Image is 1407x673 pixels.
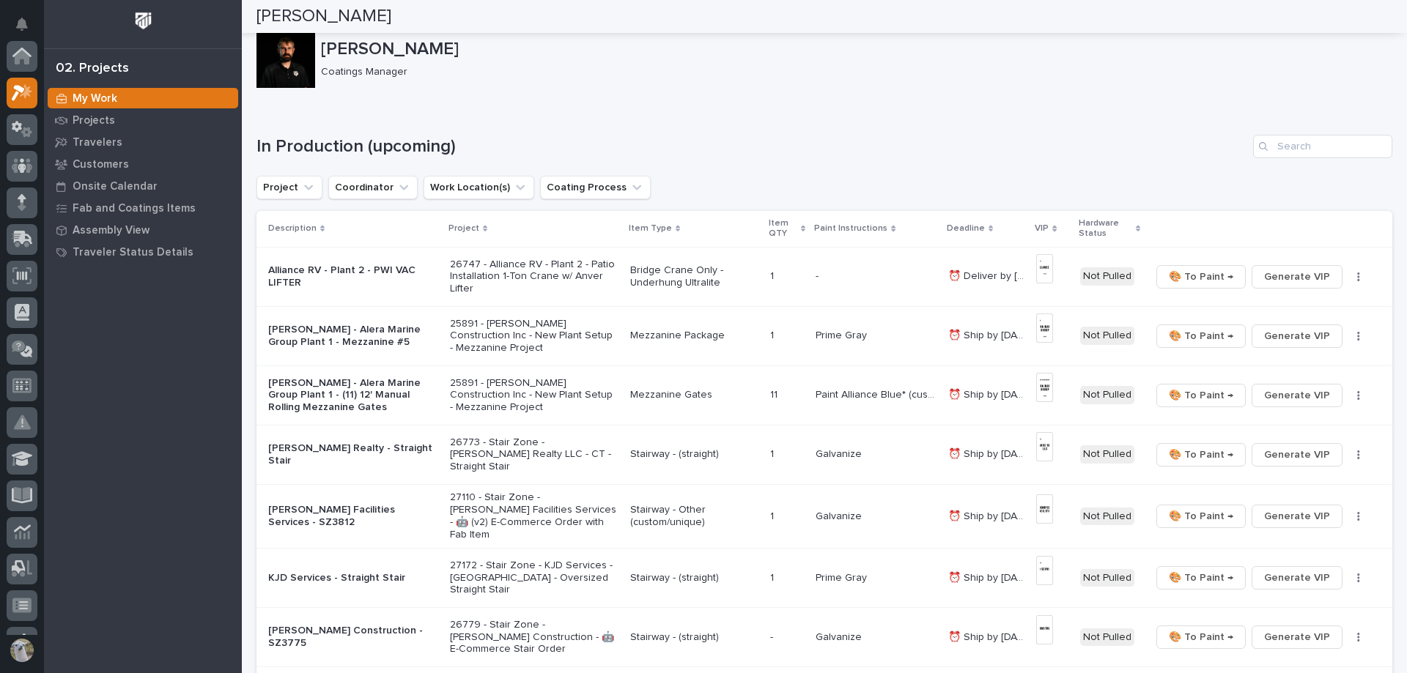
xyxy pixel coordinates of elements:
button: Project [256,176,322,199]
tr: [PERSON_NAME] - Alera Marine Group Plant 1 - (11) 12' Manual Rolling Mezzanine Gates25891 - [PERS... [256,365,1392,425]
p: Item QTY [769,215,797,242]
button: Work Location(s) [424,176,534,199]
a: Fab and Coatings Items [44,197,242,219]
span: Generate VIP [1264,507,1330,525]
p: 11 [770,386,780,401]
p: [PERSON_NAME] - Alera Marine Group Plant 1 - Mezzanine #5 [268,324,438,349]
img: Workspace Logo [130,7,157,34]
p: KJD Services - Straight Stair [268,572,438,584]
p: Customers [73,158,129,171]
p: Galvanize [816,445,865,461]
p: Hardware Status [1079,215,1132,242]
button: 🎨 To Paint → [1156,443,1246,466]
p: Paint Alliance Blue* (custom) [816,386,939,401]
div: 02. Projects [56,61,129,77]
div: Not Pulled [1080,507,1134,526]
p: 1 [770,327,777,342]
p: 26747 - Alliance RV - Plant 2 - Patio Installation 1-Ton Crane w/ Anver Lifter [450,259,618,295]
span: Generate VIP [1264,268,1330,286]
p: Prime Gray [816,327,870,342]
p: 27110 - Stair Zone - [PERSON_NAME] Facilities Services - 🤖 (v2) E-Commerce Order with Fab Item [450,491,618,540]
span: 🎨 To Paint → [1169,268,1233,286]
tr: [PERSON_NAME] Realty - Straight Stair26773 - Stair Zone - [PERSON_NAME] Realty LLC - CT - Straigh... [256,425,1392,484]
a: My Work [44,87,242,109]
div: Not Pulled [1080,386,1134,404]
span: 🎨 To Paint → [1169,628,1233,646]
div: Not Pulled [1080,267,1134,286]
button: Generate VIP [1252,625,1343,649]
button: 🎨 To Paint → [1156,505,1246,528]
button: Generate VIP [1252,324,1343,348]
span: Generate VIP [1264,446,1330,464]
button: Generate VIP [1252,443,1343,466]
p: Alliance RV - Plant 2 - PWI VAC LIFTER [268,264,438,289]
p: 1 [770,267,777,283]
h1: In Production (upcoming) [256,136,1247,157]
button: Generate VIP [1252,566,1343,590]
span: Generate VIP [1264,327,1330,345]
p: [PERSON_NAME] [321,39,1386,60]
button: Generate VIP [1252,505,1343,528]
p: Stairway - (straight) [630,448,758,461]
p: Travelers [73,136,122,149]
a: Projects [44,109,242,131]
p: Galvanize [816,628,865,644]
tr: Alliance RV - Plant 2 - PWI VAC LIFTER26747 - Alliance RV - Plant 2 - Patio Installation 1-Ton Cr... [256,247,1392,306]
p: ⏰ Ship by 9/30/25 [948,386,1028,401]
p: ⏰ Ship by 10/3/25 [948,507,1028,523]
p: 27172 - Stair Zone - KJD Services - [GEOGRAPHIC_DATA] - Oversized Straight Stair [450,559,618,596]
button: Generate VIP [1252,265,1343,289]
button: Coating Process [540,176,651,199]
p: Bridge Crane Only - Underhung Ultralite [630,264,758,289]
h2: [PERSON_NAME] [256,6,391,27]
span: 🎨 To Paint → [1169,569,1233,587]
p: 26773 - Stair Zone - [PERSON_NAME] Realty LLC - CT - Straight Stair [450,436,618,473]
span: Generate VIP [1264,569,1330,587]
p: ⏰ Deliver by 8/28/25 [948,267,1028,283]
input: Search [1253,135,1392,158]
span: 🎨 To Paint → [1169,387,1233,404]
button: Coordinator [328,176,418,199]
p: - [816,267,821,283]
div: Not Pulled [1080,327,1134,345]
p: Coatings Manager [321,66,1381,78]
p: Mezzanine Gates [630,389,758,401]
button: users-avatar [7,635,37,666]
p: ⏰ Ship by 10/3/25 [948,569,1028,584]
span: Generate VIP [1264,628,1330,646]
p: 26779 - Stair Zone - [PERSON_NAME] Construction - 🤖 E-Commerce Stair Order [450,619,618,655]
button: 🎨 To Paint → [1156,566,1246,590]
tr: KJD Services - Straight Stair27172 - Stair Zone - KJD Services - [GEOGRAPHIC_DATA] - Oversized St... [256,549,1392,608]
button: 🎨 To Paint → [1156,265,1246,289]
p: My Work [73,92,117,105]
p: [PERSON_NAME] - Alera Marine Group Plant 1 - (11) 12' Manual Rolling Mezzanine Gates [268,377,438,414]
p: 25891 - [PERSON_NAME] Construction Inc - New Plant Setup - Mezzanine Project [450,377,618,414]
a: Onsite Calendar [44,175,242,197]
tr: [PERSON_NAME] - Alera Marine Group Plant 1 - Mezzanine #525891 - [PERSON_NAME] Construction Inc -... [256,306,1392,365]
p: Assembly View [73,224,149,237]
p: Item Type [629,220,672,237]
p: Galvanize [816,507,865,523]
tr: [PERSON_NAME] Facilities Services - SZ381227110 - Stair Zone - [PERSON_NAME] Facilities Services ... [256,484,1392,548]
p: [PERSON_NAME] Construction - SZ3775 [268,625,438,650]
button: 🎨 To Paint → [1156,625,1246,649]
span: 🎨 To Paint → [1169,327,1233,345]
a: Assembly View [44,219,242,241]
p: Traveler Status Details [73,246,193,259]
a: Traveler Status Details [44,241,242,263]
a: Customers [44,153,242,175]
p: 25891 - [PERSON_NAME] Construction Inc - New Plant Setup - Mezzanine Project [450,318,618,354]
p: Deadline [947,220,985,237]
p: Prime Gray [816,569,870,584]
button: 🎨 To Paint → [1156,324,1246,348]
div: Not Pulled [1080,569,1134,587]
p: ⏰ Ship by 10/6/25 [948,628,1028,644]
div: Not Pulled [1080,628,1134,647]
p: Project [448,220,479,237]
p: Description [268,220,317,237]
tr: [PERSON_NAME] Construction - SZ377526779 - Stair Zone - [PERSON_NAME] Construction - 🤖 E-Commerce... [256,608,1392,667]
p: Stairway - (straight) [630,572,758,584]
div: Not Pulled [1080,445,1134,464]
p: Stairway - (straight) [630,631,758,644]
